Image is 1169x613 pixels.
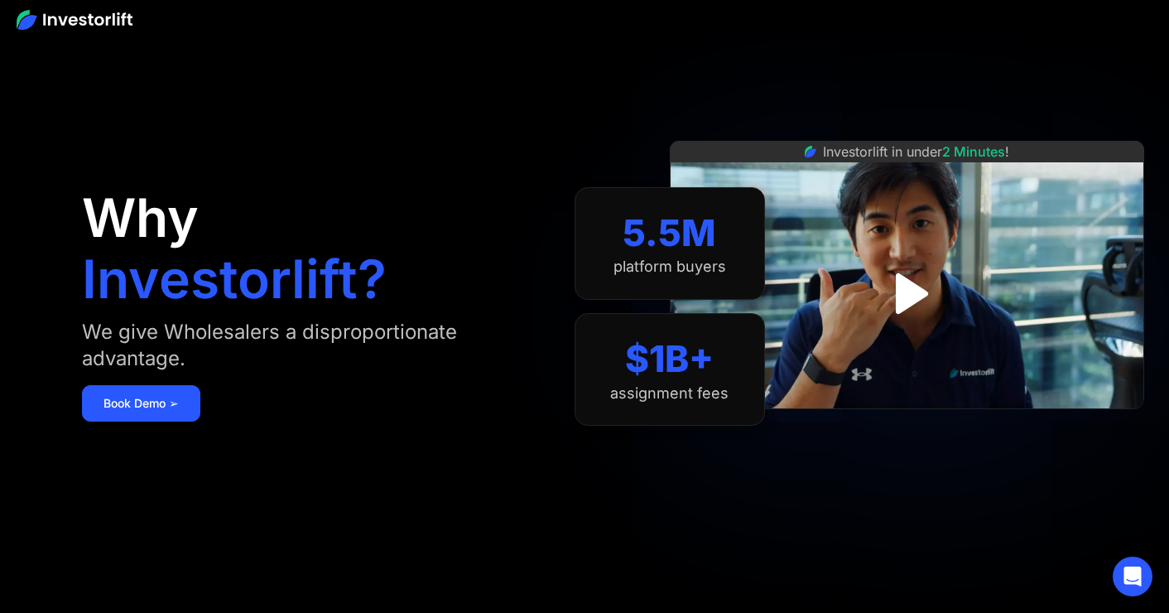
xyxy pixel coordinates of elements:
[942,143,1005,160] span: 2 Minutes
[782,418,1031,437] iframe: Customer reviews powered by Trustpilot
[823,142,1009,162] div: Investorlift in under !
[82,253,387,306] h1: Investorlift?
[610,384,729,403] div: assignment fees
[82,319,541,372] div: We give Wholesalers a disproportionate advantage.
[82,191,199,244] h1: Why
[623,211,716,255] div: 5.5M
[1113,557,1152,596] div: Open Intercom Messenger
[625,337,714,381] div: $1B+
[82,385,200,422] a: Book Demo ➢
[870,257,944,331] a: open lightbox
[613,258,726,276] div: platform buyers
